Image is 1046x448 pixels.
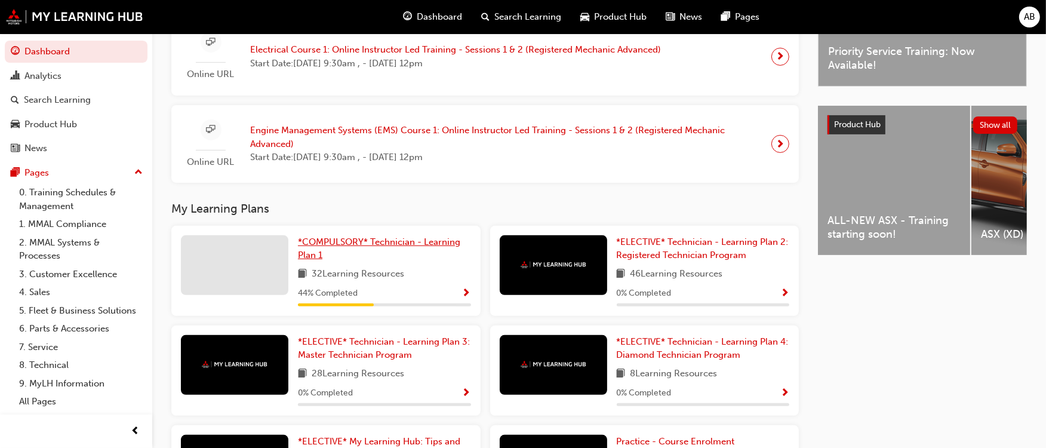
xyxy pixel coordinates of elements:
[1024,10,1035,24] span: AB
[207,122,216,137] span: sessionType_ONLINE_URL-icon
[417,10,462,24] span: Dashboard
[617,336,789,361] span: *ELECTIVE* Technician - Learning Plan 4: Diamond Technician Program
[250,43,661,57] span: Electrical Course 1: Online Instructor Led Training - Sessions 1 & 2 (Registered Mechanic Advanced)
[630,267,723,282] span: 46 Learning Resources
[250,151,762,164] span: Start Date: [DATE] 9:30am , - [DATE] 12pm
[5,162,147,184] button: Pages
[134,165,143,180] span: up-icon
[462,286,471,301] button: Show Progress
[827,214,961,241] span: ALL-NEW ASX - Training starting soon!
[780,386,789,401] button: Show Progress
[14,265,147,284] a: 3. Customer Excellence
[721,10,730,24] span: pages-icon
[298,336,470,361] span: *ELECTIVE* Technician - Learning Plan 3: Master Technician Program
[973,116,1018,134] button: Show all
[828,45,1017,72] span: Priority Service Training: Now Available!
[656,5,712,29] a: news-iconNews
[14,375,147,393] a: 9. MyLH Information
[171,202,799,216] h3: My Learning Plans
[521,261,586,269] img: mmal
[14,302,147,320] a: 5. Fleet & Business Solutions
[630,367,718,382] span: 8 Learning Resources
[617,367,626,382] span: book-icon
[472,5,571,29] a: search-iconSearch Learning
[818,106,970,255] a: ALL-NEW ASX - Training starting soon!
[617,436,735,447] span: Practice - Course Enrolment
[5,89,147,111] a: Search Learning
[14,183,147,215] a: 0. Training Schedules & Management
[202,361,267,369] img: mmal
[5,65,147,87] a: Analytics
[679,10,702,24] span: News
[14,392,147,411] a: All Pages
[5,41,147,63] a: Dashboard
[24,93,91,107] div: Search Learning
[312,367,404,382] span: 28 Learning Resources
[298,235,471,262] a: *COMPULSORY* Technician - Learning Plan 1
[617,386,672,400] span: 0 % Completed
[14,320,147,338] a: 6. Parts & Accessories
[5,113,147,136] a: Product Hub
[14,234,147,265] a: 2. MMAL Systems & Processes
[827,115,1017,134] a: Product HubShow all
[207,35,216,50] span: sessionType_ONLINE_URL-icon
[735,10,759,24] span: Pages
[14,338,147,357] a: 7. Service
[298,267,307,282] span: book-icon
[617,335,790,362] a: *ELECTIVE* Technician - Learning Plan 4: Diamond Technician Program
[11,47,20,57] span: guage-icon
[617,235,790,262] a: *ELECTIVE* Technician - Learning Plan 2: Registered Technician Program
[298,386,353,400] span: 0 % Completed
[780,286,789,301] button: Show Progress
[5,137,147,159] a: News
[834,119,881,130] span: Product Hub
[250,57,661,70] span: Start Date: [DATE] 9:30am , - [DATE] 12pm
[14,283,147,302] a: 4. Sales
[250,124,762,151] span: Engine Management Systems (EMS) Course 1: Online Instructor Led Training - Sessions 1 & 2 (Regist...
[571,5,656,29] a: car-iconProduct Hub
[462,386,471,401] button: Show Progress
[298,367,307,382] span: book-icon
[481,10,490,24] span: search-icon
[24,142,47,155] div: News
[6,9,143,24] img: mmal
[24,118,77,131] div: Product Hub
[131,424,140,439] span: prev-icon
[594,10,647,24] span: Product Hub
[298,237,460,261] span: *COMPULSORY* Technician - Learning Plan 1
[5,38,147,162] button: DashboardAnalyticsSearch LearningProduct HubNews
[298,287,358,300] span: 44 % Completed
[494,10,561,24] span: Search Learning
[393,5,472,29] a: guage-iconDashboard
[11,119,20,130] span: car-icon
[1019,7,1040,27] button: AB
[11,71,20,82] span: chart-icon
[776,136,785,152] span: next-icon
[11,168,20,179] span: pages-icon
[403,10,412,24] span: guage-icon
[14,215,147,234] a: 1. MMAL Compliance
[181,27,789,86] a: Online URLElectrical Course 1: Online Instructor Led Training - Sessions 1 & 2 (Registered Mechan...
[780,388,789,399] span: Show Progress
[181,67,241,81] span: Online URL
[521,361,586,369] img: mmal
[312,267,404,282] span: 32 Learning Resources
[181,155,241,169] span: Online URL
[617,287,672,300] span: 0 % Completed
[462,388,471,399] span: Show Progress
[11,143,20,154] span: news-icon
[780,289,789,299] span: Show Progress
[24,69,61,83] div: Analytics
[580,10,589,24] span: car-icon
[776,48,785,65] span: next-icon
[666,10,675,24] span: news-icon
[712,5,769,29] a: pages-iconPages
[462,289,471,299] span: Show Progress
[617,237,789,261] span: *ELECTIVE* Technician - Learning Plan 2: Registered Technician Program
[11,95,19,106] span: search-icon
[298,335,471,362] a: *ELECTIVE* Technician - Learning Plan 3: Master Technician Program
[14,356,147,375] a: 8. Technical
[24,166,49,180] div: Pages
